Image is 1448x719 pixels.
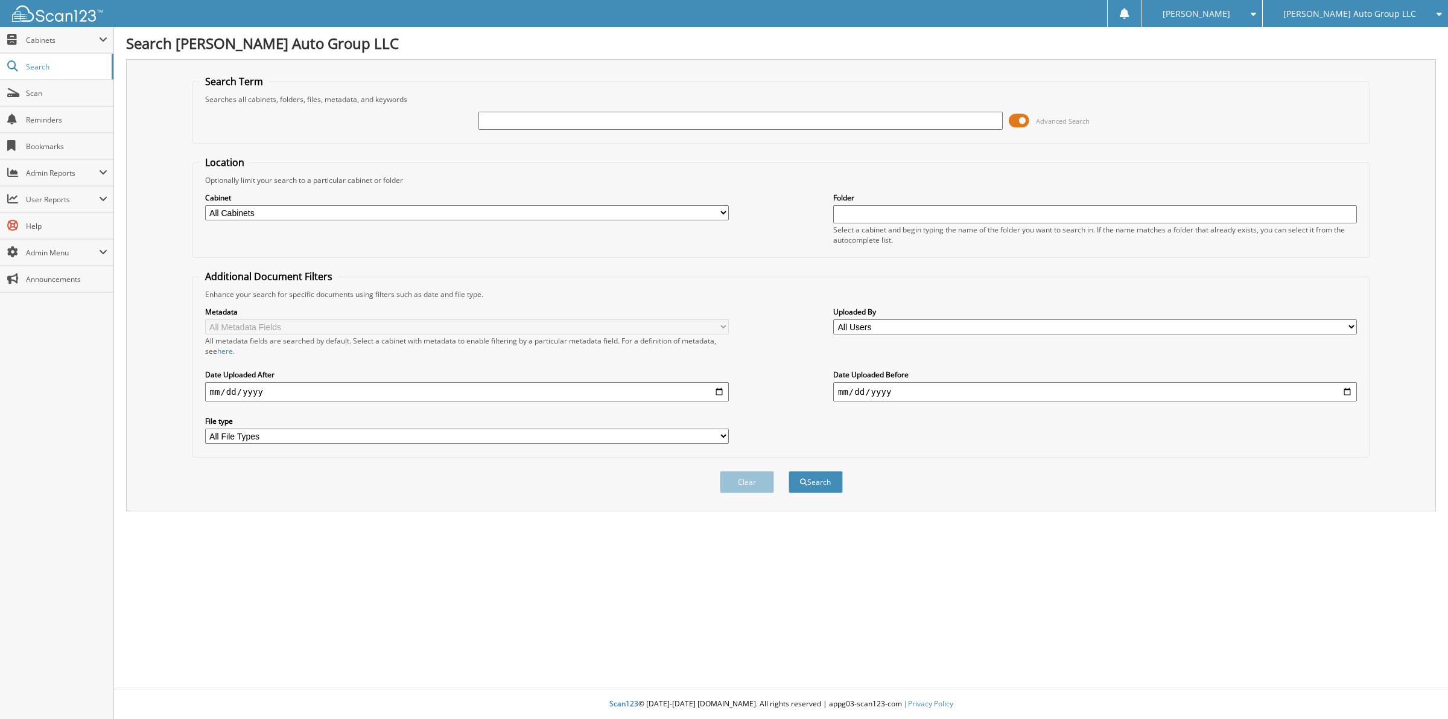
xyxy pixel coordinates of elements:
[26,141,107,152] span: Bookmarks
[1283,10,1416,18] span: [PERSON_NAME] Auto Group LLC
[26,62,106,72] span: Search
[26,88,107,98] span: Scan
[26,248,99,258] span: Admin Menu
[26,35,99,45] span: Cabinets
[205,382,729,401] input: start
[205,369,729,380] label: Date Uploaded After
[26,168,99,178] span: Admin Reports
[1163,10,1230,18] span: [PERSON_NAME]
[199,175,1364,185] div: Optionally limit your search to a particular cabinet or folder
[114,689,1448,719] div: © [DATE]-[DATE] [DOMAIN_NAME]. All rights reserved | appg03-scan123-com |
[205,193,729,203] label: Cabinet
[1036,117,1090,126] span: Advanced Search
[199,75,269,88] legend: Search Term
[833,369,1357,380] label: Date Uploaded Before
[199,156,250,169] legend: Location
[609,698,638,709] span: Scan123
[833,382,1357,401] input: end
[217,346,233,356] a: here
[199,270,338,283] legend: Additional Document Filters
[205,336,729,356] div: All metadata fields are searched by default. Select a cabinet with metadata to enable filtering b...
[833,193,1357,203] label: Folder
[199,94,1364,104] div: Searches all cabinets, folders, files, metadata, and keywords
[908,698,953,709] a: Privacy Policy
[789,471,843,493] button: Search
[199,289,1364,299] div: Enhance your search for specific documents using filters such as date and file type.
[126,33,1436,53] h1: Search [PERSON_NAME] Auto Group LLC
[26,115,107,125] span: Reminders
[12,5,103,22] img: scan123-logo-white.svg
[26,274,107,284] span: Announcements
[205,416,729,426] label: File type
[26,221,107,231] span: Help
[833,307,1357,317] label: Uploaded By
[720,471,774,493] button: Clear
[26,194,99,205] span: User Reports
[833,225,1357,245] div: Select a cabinet and begin typing the name of the folder you want to search in. If the name match...
[205,307,729,317] label: Metadata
